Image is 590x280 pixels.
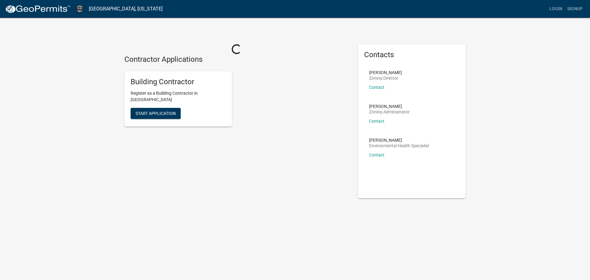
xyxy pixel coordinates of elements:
p: [PERSON_NAME] [369,138,429,142]
p: Register as a Building Contractor in [GEOGRAPHIC_DATA] [131,90,226,103]
a: Contact [369,85,384,90]
a: Login [547,3,565,15]
p: [PERSON_NAME] [369,104,410,108]
a: Contact [369,119,384,124]
button: Start Application [131,108,181,119]
p: [PERSON_NAME] [369,70,402,75]
p: Zoning Administrator [369,110,410,114]
h4: Contractor Applications [124,55,349,64]
wm-workflow-list-section: Contractor Applications [124,55,349,132]
h5: Contacts [364,50,459,59]
span: Start Application [136,111,176,116]
a: Signup [565,3,585,15]
a: [GEOGRAPHIC_DATA], [US_STATE] [89,4,163,14]
p: Zoning Director [369,76,402,80]
h5: Building Contractor [131,77,226,86]
a: Contact [369,152,384,157]
img: Warren County, Iowa [76,5,84,13]
p: Environmental Health Specialist [369,144,429,148]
